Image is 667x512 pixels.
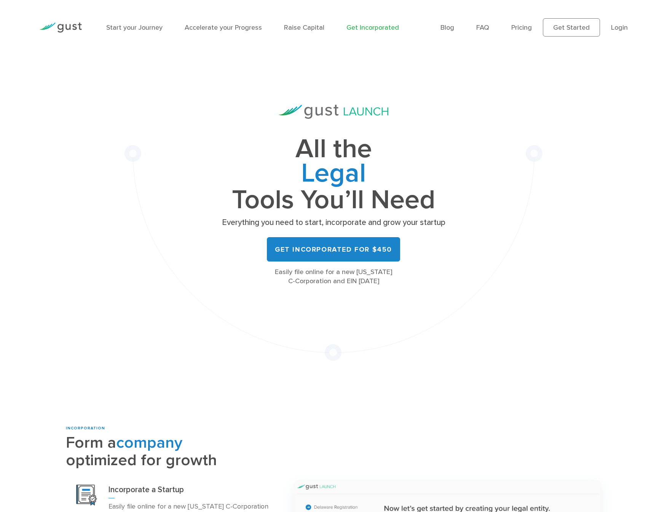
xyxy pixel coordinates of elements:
a: Pricing [511,24,532,32]
img: Gust Logo [39,22,82,33]
a: Get Incorporated for $450 [267,237,400,262]
a: FAQ [476,24,489,32]
span: company [116,433,182,452]
img: Incorporation Icon [76,485,97,506]
h1: All the Tools You’ll Need [219,137,448,212]
a: Start your Journey [106,24,163,32]
a: Accelerate your Progress [185,24,262,32]
a: Raise Capital [284,24,324,32]
a: Blog [440,24,454,32]
h3: Incorporate a Startup [109,485,272,498]
img: Gust Launch Logo [279,105,388,119]
a: Login [611,24,628,32]
span: Legal [219,161,448,188]
a: Get Started [543,18,600,37]
h2: Form a optimized for growth [66,434,282,469]
div: Easily file online for a new [US_STATE] C-Corporation and EIN [DATE] [219,268,448,286]
p: Everything you need to start, incorporate and grow your startup [219,217,448,228]
a: Get Incorporated [346,24,399,32]
div: INCORPORATION [66,426,282,431]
